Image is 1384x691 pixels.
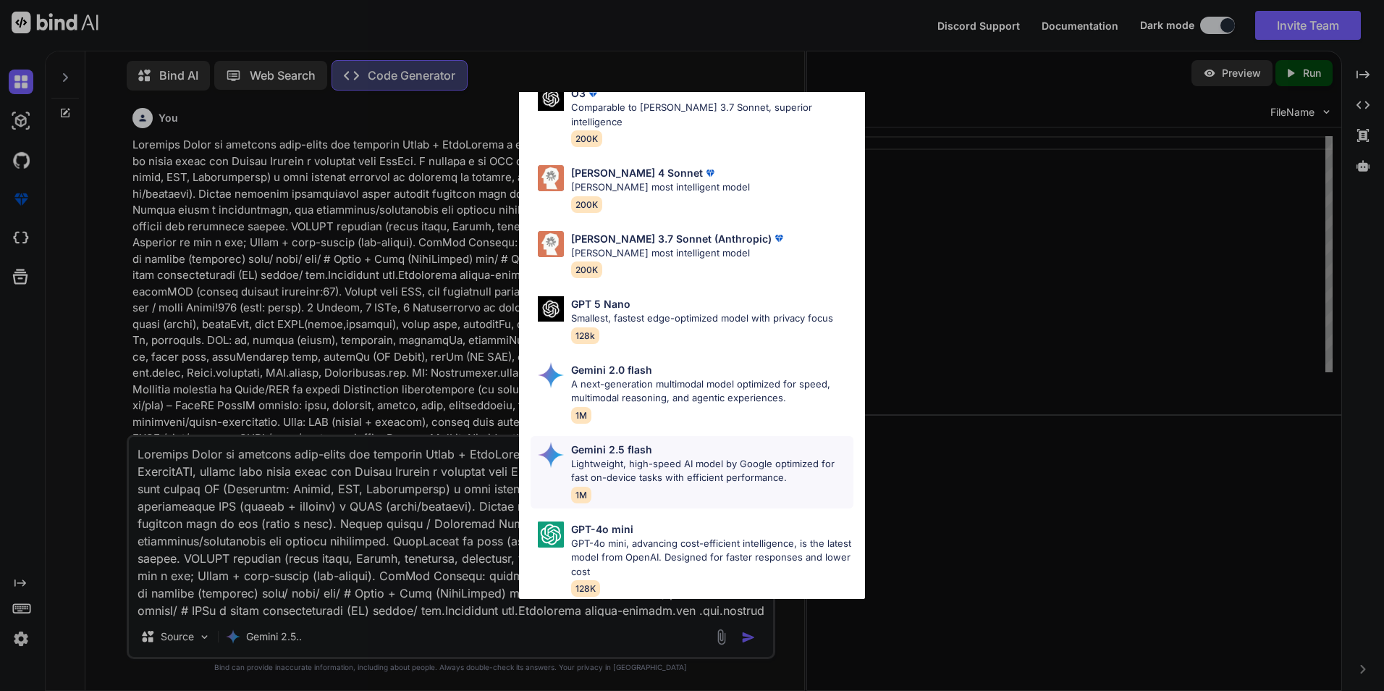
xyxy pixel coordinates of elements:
span: 200K [571,130,602,147]
p: Gemini 2.0 flash [571,362,652,377]
span: 128K [571,580,600,597]
p: [PERSON_NAME] 3.7 Sonnet (Anthropic) [571,231,772,246]
img: Pick Models [538,85,564,111]
p: GPT-4o mini, advancing cost-efficient intelligence, is the latest model from OpenAI. Designed for... [571,537,853,579]
img: Pick Models [538,231,564,257]
p: Comparable to [PERSON_NAME] 3.7 Sonnet, superior intelligence [571,101,853,129]
p: Lightweight, high-speed AI model by Google optimized for fast on-device tasks with efficient perf... [571,457,853,485]
img: premium [772,231,786,246]
p: A next-generation multimodal model optimized for speed, multimodal reasoning, and agentic experie... [571,377,853,406]
p: Smallest, fastest edge-optimized model with privacy focus [571,311,833,326]
img: Pick Models [538,522,564,548]
img: Pick Models [538,296,564,322]
p: GPT 5 Nano [571,296,630,311]
p: [PERSON_NAME] most intelligent model [571,180,750,195]
span: 200K [571,196,602,213]
span: 1M [571,407,591,424]
img: premium [703,166,717,180]
span: 128k [571,327,599,344]
img: Pick Models [538,165,564,191]
p: O3 [571,85,586,101]
span: 1M [571,487,591,503]
p: GPT-4o mini [571,522,633,537]
p: [PERSON_NAME] most intelligent model [571,246,786,261]
img: Pick Models [538,362,564,388]
img: Pick Models [538,442,564,468]
span: 200K [571,261,602,278]
img: premium [586,86,600,101]
p: [PERSON_NAME] 4 Sonnet [571,165,703,180]
p: Gemini 2.5 flash [571,442,652,457]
